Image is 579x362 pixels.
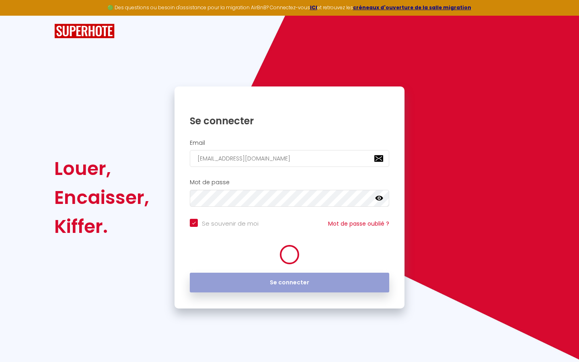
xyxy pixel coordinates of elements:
a: créneaux d'ouverture de la salle migration [353,4,471,11]
h2: Mot de passe [190,179,389,186]
div: Kiffer. [54,212,149,241]
img: SuperHote logo [54,24,115,39]
button: Ouvrir le widget de chat LiveChat [6,3,31,27]
a: ICI [310,4,317,11]
h1: Se connecter [190,115,389,127]
input: Ton Email [190,150,389,167]
button: Se connecter [190,273,389,293]
h2: Email [190,140,389,146]
div: Louer, [54,154,149,183]
a: Mot de passe oublié ? [328,220,389,228]
div: Encaisser, [54,183,149,212]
